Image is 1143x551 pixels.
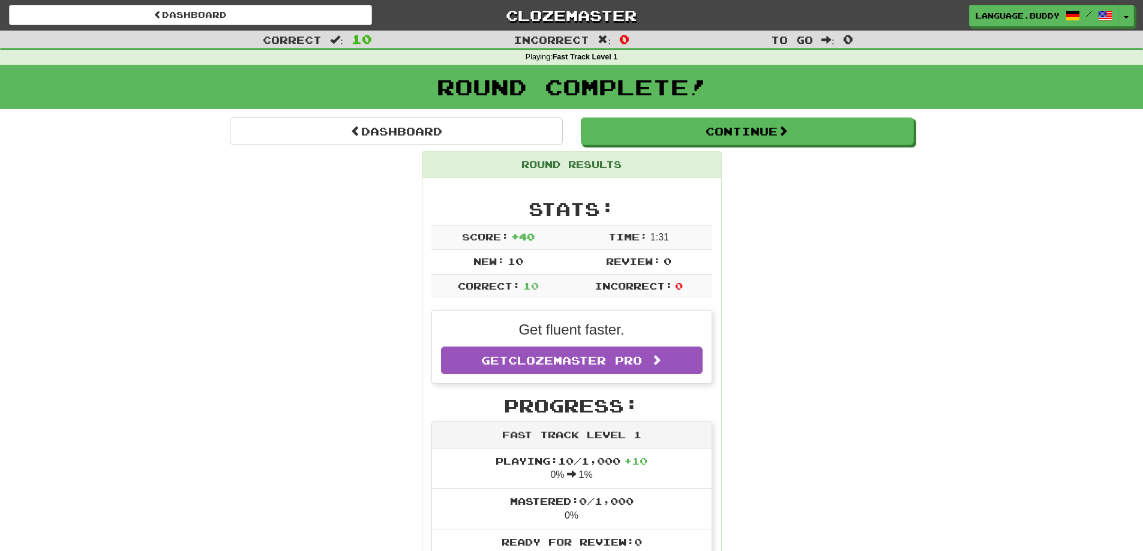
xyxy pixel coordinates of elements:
[969,5,1119,26] a: language.buddy /
[263,34,322,46] span: Correct
[581,118,914,145] button: Continue
[598,35,611,45] span: :
[330,35,343,45] span: :
[458,280,520,291] span: Correct:
[595,280,673,291] span: Incorrect:
[496,455,647,466] span: Playing: 10 / 1,000
[821,35,835,45] span: :
[523,280,539,291] span: 10
[473,255,505,267] span: New:
[9,5,372,25] a: Dashboard
[431,396,712,415] h2: Progress:
[432,422,712,448] div: Fast Track Level 1
[606,255,661,267] span: Review:
[432,448,712,489] li: 0% 1%
[510,495,634,507] span: Mastered: 0 / 1,000
[508,255,523,267] span: 10
[441,347,703,374] a: GetClozemaster Pro
[664,255,671,267] span: 0
[771,34,813,46] span: To go
[230,118,563,145] a: Dashboard
[976,10,1060,21] span: language.buddy
[608,231,647,242] span: Time:
[508,354,642,367] span: Clozemaster Pro
[624,455,647,466] span: + 10
[843,32,853,46] span: 0
[441,320,703,340] p: Get fluent faster.
[4,75,1139,99] h1: Round Complete!
[422,152,721,178] div: Round Results
[650,232,669,242] span: 1 : 31
[390,5,753,26] a: Clozemaster
[619,32,629,46] span: 0
[553,53,618,61] strong: Fast Track Level 1
[352,32,372,46] span: 10
[675,280,683,291] span: 0
[514,34,589,46] span: Incorrect
[432,488,712,529] li: 0%
[431,199,712,219] h2: Stats:
[462,231,509,242] span: Score:
[502,536,642,547] span: Ready for Review: 0
[1086,10,1092,18] span: /
[511,231,535,242] span: + 40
